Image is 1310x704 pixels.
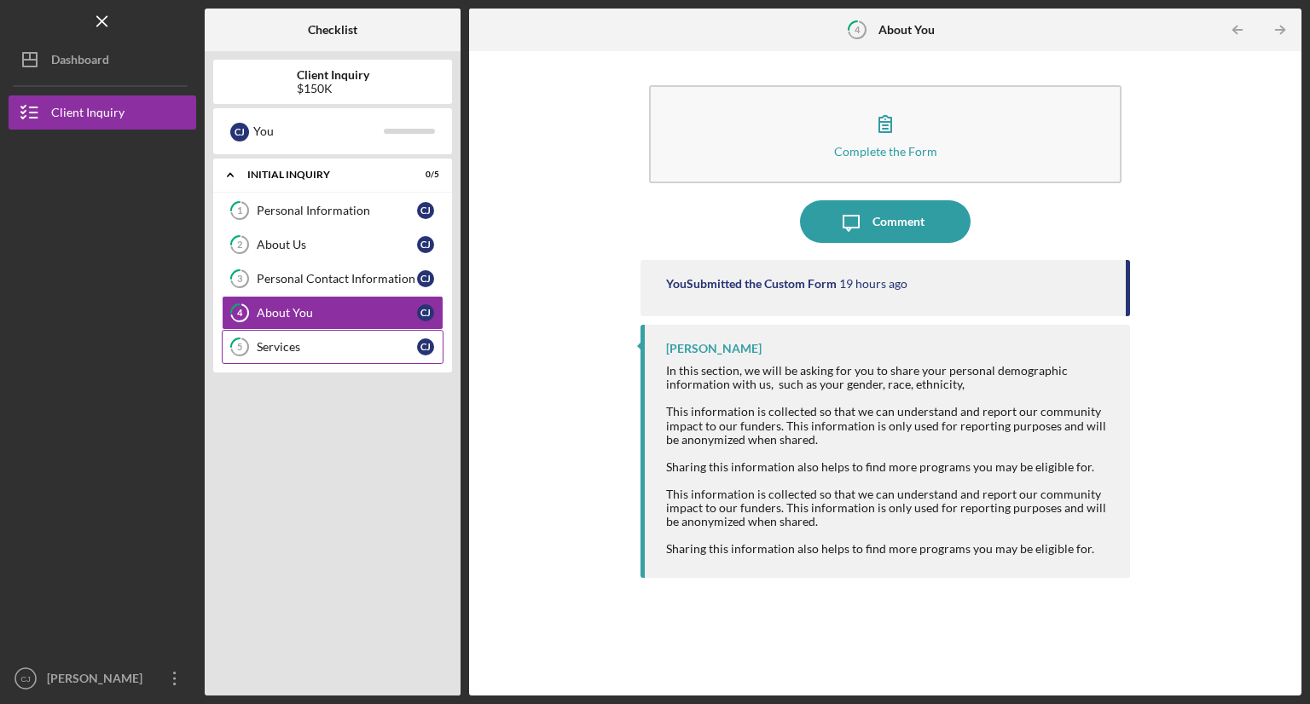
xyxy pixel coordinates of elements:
[257,340,417,354] div: Services
[247,170,397,180] div: Initial Inquiry
[417,338,434,355] div: C J
[257,238,417,251] div: About Us
[222,228,443,262] a: 2About UsCJ
[834,145,937,158] div: Complete the Form
[222,330,443,364] a: 5ServicesCJ
[800,200,971,243] button: Comment
[297,68,369,82] b: Client Inquiry
[237,308,243,319] tspan: 4
[222,296,443,330] a: 4About YouCJ
[253,117,384,146] div: You
[417,270,434,287] div: C J
[666,488,1113,528] div: This information is collected so that we can understand and report our community impact to our fu...
[417,236,434,253] div: C J
[237,239,242,251] tspan: 2
[666,364,1113,391] div: In this section, we will be asking for you to share your personal demographic information with us...
[230,123,249,141] div: C J
[666,405,1113,446] div: This information is collected so that we can understand and report our community impact to our fu...
[878,23,935,37] b: About You
[666,460,1113,474] div: Sharing this information also helps to find more programs you may be eligible for.
[20,674,31,684] text: CJ
[417,202,434,219] div: C J
[666,277,837,291] div: You Submitted the Custom Form
[297,82,369,95] div: $150K
[666,542,1113,556] div: Sharing this information also helps to find more programs you may be eligible for.
[308,23,357,37] b: Checklist
[257,306,417,320] div: About You
[666,342,762,355] div: [PERSON_NAME]
[417,304,434,321] div: C J
[237,274,242,285] tspan: 3
[257,204,417,217] div: Personal Information
[222,193,443,228] a: 1Personal InformationCJ
[257,272,417,286] div: Personal Contact Information
[9,661,196,695] button: CJ[PERSON_NAME]
[51,95,125,134] div: Client Inquiry
[855,24,861,35] tspan: 4
[649,85,1122,183] button: Complete the Form
[222,262,443,296] a: 3Personal Contact InformationCJ
[9,95,196,130] button: Client Inquiry
[237,342,242,353] tspan: 5
[9,43,196,77] button: Dashboard
[872,200,925,243] div: Comment
[43,661,154,700] div: [PERSON_NAME]
[839,277,907,291] time: 2025-08-13 22:24
[51,43,109,81] div: Dashboard
[237,205,242,216] tspan: 1
[409,170,439,180] div: 0 / 5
